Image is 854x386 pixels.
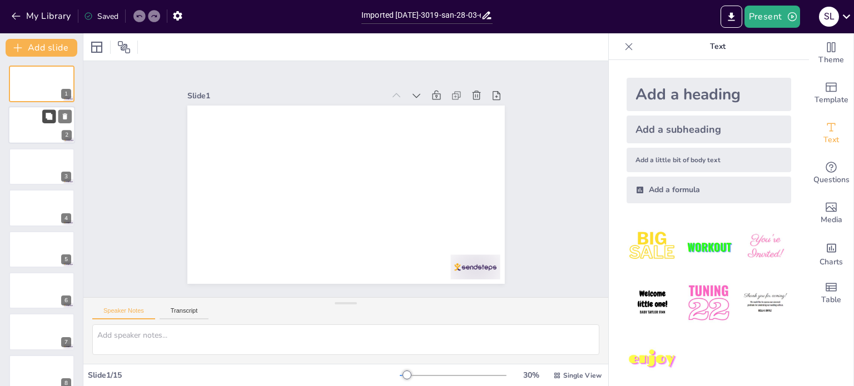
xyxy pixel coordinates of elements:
img: 2.jpeg [683,221,734,273]
div: Add images, graphics, shapes or video [809,193,853,233]
span: Position [117,41,131,54]
img: 1.jpeg [627,221,678,273]
img: 7.jpeg [627,334,678,385]
img: 6.jpeg [739,277,791,329]
input: Insert title [361,7,481,23]
button: Transcript [160,307,209,319]
div: Change the overall theme [809,33,853,73]
span: Single View [563,371,602,380]
div: 7 [9,313,75,350]
img: 3.jpeg [739,221,791,273]
img: 4.jpeg [627,277,678,329]
div: 2 [8,107,75,144]
button: My Library [8,7,76,25]
span: Table [821,294,841,306]
span: Theme [818,54,844,66]
div: S L [819,7,839,27]
button: Add slide [6,39,77,57]
button: Duplicate Slide [42,110,56,123]
div: 3 [9,148,75,185]
div: 6 [61,295,71,305]
div: 1 [9,66,75,102]
div: Add a heading [627,78,791,111]
div: Layout [88,38,106,56]
span: Charts [820,256,843,268]
div: Slide 1 [280,7,434,147]
div: 7 [61,337,71,347]
div: 5 [9,231,75,268]
div: Add a subheading [627,116,791,143]
span: Media [821,214,842,226]
span: Text [823,134,839,146]
div: 1 [61,89,71,99]
div: Add a table [809,273,853,313]
div: 2 [62,131,72,141]
div: Slide 1 / 15 [88,370,400,380]
div: 6 [9,272,75,309]
div: Add charts and graphs [809,233,853,273]
button: Speaker Notes [92,307,155,319]
div: 4 [9,189,75,226]
button: Present [744,6,800,28]
div: 5 [61,254,71,264]
div: Get real-time input from your audience [809,153,853,193]
div: 4 [61,213,71,223]
div: Saved [84,11,118,22]
p: Text [638,33,798,60]
div: Add ready made slides [809,73,853,113]
img: 5.jpeg [683,277,734,329]
button: Delete Slide [58,110,72,123]
div: 3 [61,172,71,182]
span: Template [815,94,848,106]
div: 30 % [518,370,544,380]
button: S L [819,6,839,28]
div: Add a little bit of body text [627,148,791,172]
span: Questions [813,174,850,186]
button: Export to PowerPoint [721,6,742,28]
div: Add text boxes [809,113,853,153]
div: Add a formula [627,177,791,203]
